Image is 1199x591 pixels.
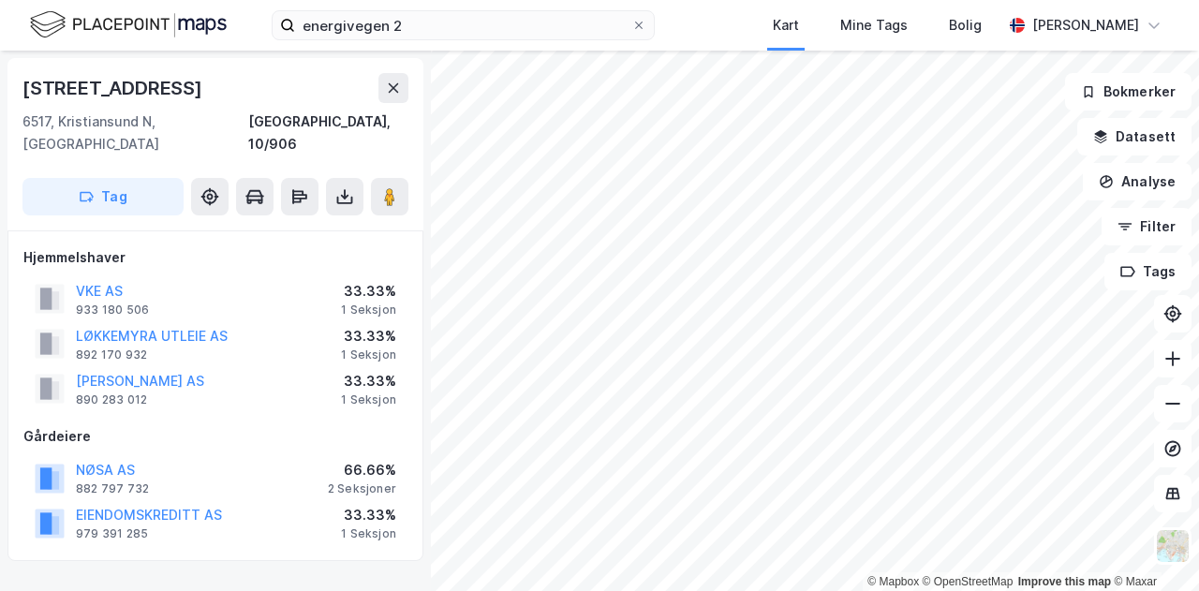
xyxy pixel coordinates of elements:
div: 33.33% [341,280,396,303]
div: Kart [773,14,799,37]
div: 33.33% [341,325,396,347]
div: [STREET_ADDRESS] [22,73,206,103]
div: 1 Seksjon [341,347,396,362]
div: Gårdeiere [23,425,407,448]
div: 1 Seksjon [341,303,396,318]
div: Mine Tags [840,14,908,37]
div: 66.66% [328,459,396,481]
button: Analyse [1083,163,1192,200]
img: logo.f888ab2527a4732fd821a326f86c7f29.svg [30,8,227,41]
button: Filter [1102,208,1192,245]
button: Tag [22,178,184,215]
div: [PERSON_NAME] [1032,14,1139,37]
div: 979 391 285 [76,526,148,541]
div: [GEOGRAPHIC_DATA], 10/906 [248,111,408,155]
div: 890 283 012 [76,392,147,407]
div: Hjemmelshaver [23,246,407,269]
a: OpenStreetMap [923,575,1014,588]
input: Søk på adresse, matrikkel, gårdeiere, leietakere eller personer [295,11,631,39]
div: 1 Seksjon [341,392,396,407]
div: 1 Seksjon [341,526,396,541]
div: 33.33% [341,370,396,392]
div: 6517, Kristiansund N, [GEOGRAPHIC_DATA] [22,111,248,155]
div: Bolig [949,14,982,37]
button: Datasett [1077,118,1192,155]
div: 2 Seksjoner [328,481,396,496]
div: 33.33% [341,504,396,526]
div: 933 180 506 [76,303,149,318]
a: Mapbox [867,575,919,588]
button: Tags [1104,253,1192,290]
iframe: Chat Widget [1105,501,1199,591]
div: 882 797 732 [76,481,149,496]
button: Bokmerker [1065,73,1192,111]
a: Improve this map [1018,575,1111,588]
div: 892 170 932 [76,347,147,362]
